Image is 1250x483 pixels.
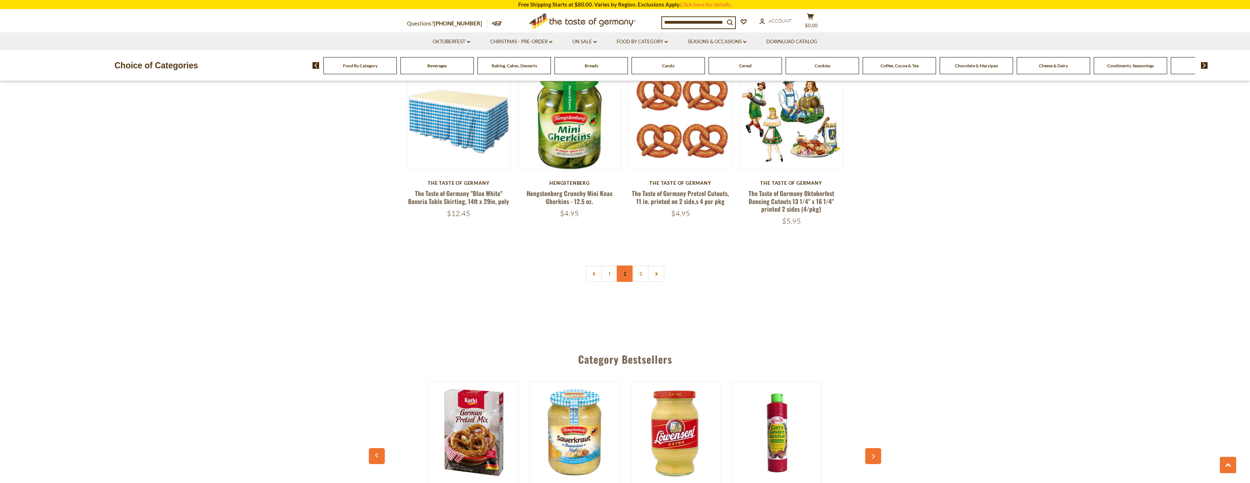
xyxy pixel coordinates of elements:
[688,38,746,46] a: Seasons & Occasions
[1201,62,1208,69] img: next arrow
[527,189,613,205] a: Hengstenberg Crunchy Mini Knax Gherkins - 12.5 oz.
[671,209,690,218] span: $4.95
[518,180,621,186] div: Hengstenberg
[434,20,482,27] a: [PHONE_NUMBER]
[601,266,618,282] a: 1
[739,63,751,68] a: Cereal
[617,38,668,46] a: Food By Category
[662,63,674,68] a: Candy
[408,189,509,205] a: The Taste of Germany "Blue White" Bavaria Table Skirting, 14ft x 29in, poly
[490,38,552,46] a: Christmas - PRE-ORDER
[492,63,537,68] a: Baking, Cakes, Desserts
[815,63,830,68] a: Cookies
[740,66,843,171] img: The Taste of Germany Oktoberfest Dancing Cutouts 13 1/4" x 16 1/4" printed 2 sides (4/pkg)
[1039,63,1068,68] a: Cheese & Dairy
[585,63,598,68] a: Breads
[572,38,597,46] a: On Sale
[680,1,732,8] a: Click here for details.
[799,13,821,31] button: $0.00
[805,23,818,28] span: $0.00
[782,216,801,225] span: $5.95
[427,63,447,68] a: Beverages
[955,63,998,68] a: Chocolate & Marzipan
[632,189,729,205] a: The Taste of Germany Pretzel Cutouts, 11 in. printed on 2 side,s 4 per pkg
[530,388,619,477] img: Hengstenberg Bavarian Wine Sauerkraut - 24 oz.
[629,66,732,169] img: The Taste of Germany Pretzel Cutouts, 11 in. printed on 2 side,s 4 per pkg
[407,180,511,186] div: The Taste of Germany
[617,266,633,282] a: 2
[447,209,470,218] span: $12.45
[880,63,919,68] a: Coffee, Cocoa & Tea
[433,38,470,46] a: Oktoberfest
[759,17,792,25] a: Account
[769,18,792,24] span: Account
[633,266,649,282] a: 3
[372,343,878,372] div: Category Bestsellers
[631,388,720,477] img: Loewensenf Extra Hot Mustard 9.3 oz.
[407,66,510,169] img: The Taste of Germany "Blue White" Bavaria Table Skirting, 14ft x 29in, poly
[749,189,834,213] a: The Taste of Germany Oktoberfest Dancing Cutouts 13 1/4" x 16 1/4" printed 2 sides (4/pkg)
[629,180,732,186] div: The Taste of Germany
[343,63,378,68] a: Food By Category
[732,388,821,477] img: Hela Curry Ketchup
[739,180,843,186] div: The Taste of Germany
[766,38,817,46] a: Download Catalog
[429,388,518,477] img: Kathi German Pretzel Baking Mix Kit, 14.6 oz
[560,209,579,218] span: $4.95
[407,19,488,28] p: Questions?
[518,66,621,169] img: Hengstenberg Crunchy Mini Knax Gherkins - 12.5 oz.
[1107,63,1154,68] a: Condiments, Seasonings
[312,62,319,69] img: previous arrow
